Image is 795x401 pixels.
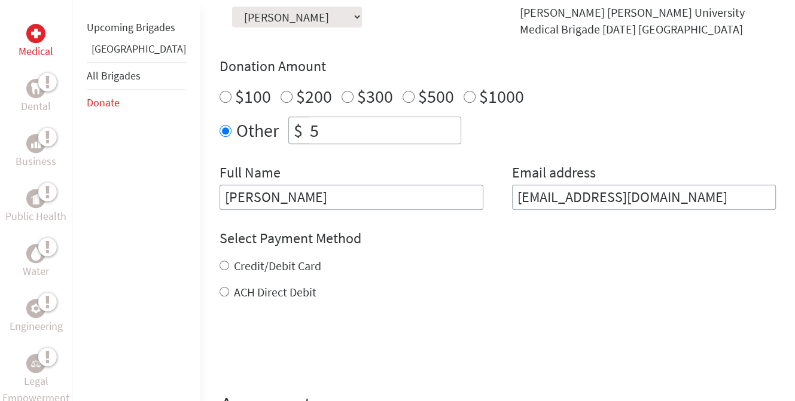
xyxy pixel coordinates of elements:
a: BusinessBusiness [16,134,56,170]
label: Other [236,117,279,144]
p: Engineering [10,318,63,335]
p: Medical [19,43,53,60]
input: Your Email [512,185,776,210]
div: Engineering [26,299,45,318]
div: Legal Empowerment [26,354,45,373]
img: Business [31,139,41,148]
li: Guatemala [87,41,186,62]
a: WaterWater [23,244,49,280]
h4: Select Payment Method [220,229,776,248]
img: Medical [31,29,41,38]
label: $1000 [479,85,524,108]
div: $ [289,117,307,143]
li: Upcoming Brigades [87,14,186,41]
input: Enter Full Name [220,185,483,210]
a: Public HealthPublic Health [5,189,66,225]
label: Full Name [220,163,281,185]
img: Dental [31,82,41,94]
img: Water [31,246,41,260]
label: $500 [418,85,454,108]
iframe: reCAPTCHA [220,325,401,371]
p: Public Health [5,208,66,225]
a: Donate [87,96,120,109]
a: [GEOGRAPHIC_DATA] [92,42,186,56]
a: Upcoming Brigades [87,20,175,34]
label: $300 [357,85,393,108]
div: Public Health [26,189,45,208]
a: EngineeringEngineering [10,299,63,335]
p: Business [16,153,56,170]
label: Email address [512,163,596,185]
img: Engineering [31,304,41,313]
label: ACH Direct Debit [234,284,316,299]
h4: Donation Amount [220,57,776,76]
p: Dental [21,98,51,115]
li: Donate [87,90,186,116]
a: DentalDental [21,79,51,115]
p: Water [23,263,49,280]
img: Public Health [31,192,41,204]
div: Business [26,134,45,153]
label: Credit/Debit Card [234,258,321,273]
div: Dental [26,79,45,98]
img: Legal Empowerment [31,360,41,367]
label: $100 [235,85,271,108]
div: Water [26,244,45,263]
a: All Brigades [87,69,141,82]
input: Enter Amount [307,117,461,143]
div: [PERSON_NAME] [PERSON_NAME] University Medical Brigade [DATE] [GEOGRAPHIC_DATA] [520,4,776,38]
div: Medical [26,24,45,43]
a: MedicalMedical [19,24,53,60]
li: All Brigades [87,62,186,90]
label: $200 [296,85,332,108]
